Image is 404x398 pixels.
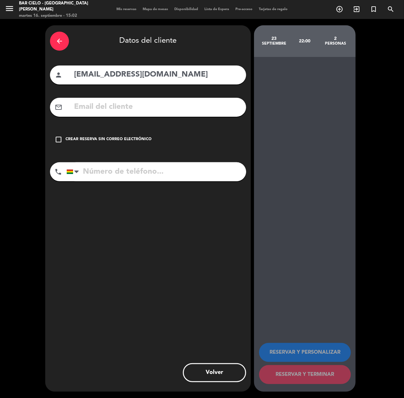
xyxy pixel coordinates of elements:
[320,41,351,46] div: personas
[259,41,289,46] div: septiembre
[259,365,351,384] button: RESERVAR Y TERMINAR
[55,136,62,143] i: check_box_outline_blank
[73,101,241,114] input: Email del cliente
[259,36,289,41] div: 23
[50,30,246,52] div: Datos del cliente
[66,162,246,181] input: Número de teléfono...
[65,136,152,143] div: Crear reserva sin correo electrónico
[55,103,62,111] i: mail_outline
[56,37,63,45] i: arrow_back
[353,5,360,13] i: exit_to_app
[259,343,351,362] button: RESERVAR Y PERSONALIZAR
[5,4,14,16] button: menu
[5,4,14,13] i: menu
[336,5,343,13] i: add_circle_outline
[19,0,96,13] div: Bar Cielo - [GEOGRAPHIC_DATA][PERSON_NAME]
[320,36,351,41] div: 2
[55,71,62,79] i: person
[54,168,62,176] i: phone
[140,8,171,11] span: Mapa de mesas
[73,68,241,81] input: Nombre del cliente
[370,5,377,13] i: turned_in_not
[67,163,81,181] div: Bolivia: +591
[232,8,256,11] span: Pre-acceso
[289,30,320,52] div: 22:00
[256,8,291,11] span: Tarjetas de regalo
[183,363,246,382] button: Volver
[201,8,232,11] span: Lista de Espera
[387,5,395,13] i: search
[19,13,96,19] div: martes 16. septiembre - 15:02
[171,8,201,11] span: Disponibilidad
[113,8,140,11] span: Mis reservas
